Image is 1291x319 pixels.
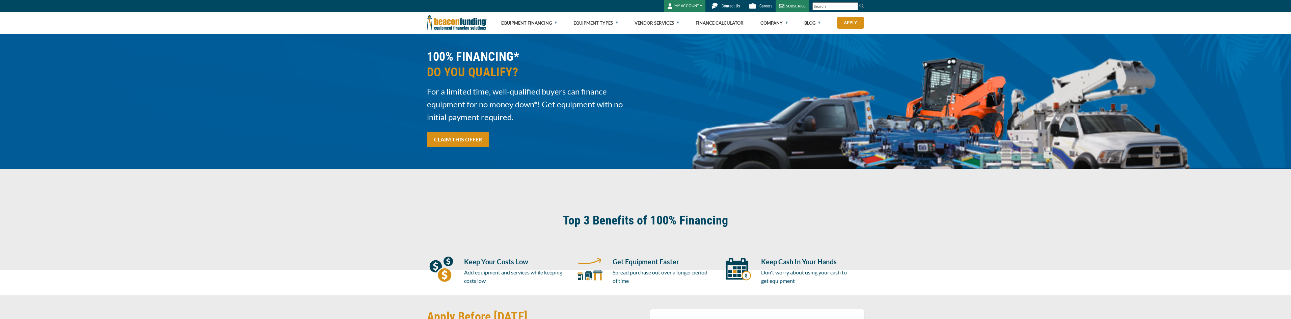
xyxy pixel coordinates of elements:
a: Vendor Services [635,12,679,34]
span: Careers [759,4,772,8]
h2: Top 3 Benefits of 100% Financing [427,213,864,228]
a: Company [760,12,788,34]
input: Search [812,2,858,10]
a: Finance Calculator [696,12,744,34]
span: DO YOU QUALIFY? [427,64,642,80]
a: Equipment Financing [501,12,557,34]
img: Beacon Funding Corporation logo [427,12,487,34]
span: For a limited time, well-qualified buyers can finance equipment for no money down*! Get equipment... [427,85,642,124]
a: CLAIM THIS OFFER [427,132,489,147]
a: Clear search text [851,4,856,9]
img: Search [859,3,864,8]
a: Blog [804,12,821,34]
h2: 100% FINANCING* [427,49,642,80]
a: Equipment Types [573,12,618,34]
a: Apply [837,17,864,29]
span: Contact Us [722,4,740,8]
